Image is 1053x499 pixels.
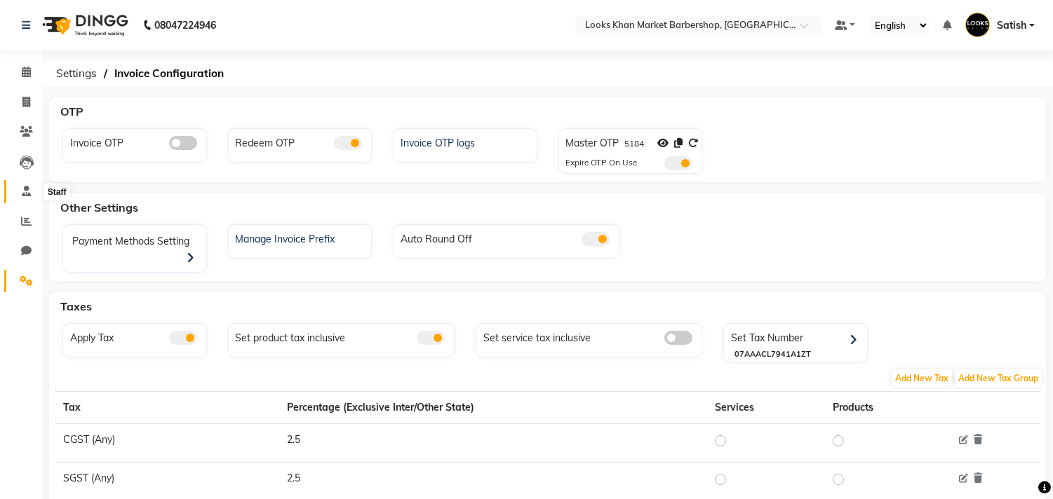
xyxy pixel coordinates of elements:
[965,13,990,37] img: Satish
[232,228,372,247] div: Manage Invoice Prefix
[706,391,824,423] th: Services
[154,6,216,45] b: 08047224946
[397,132,537,151] div: Invoice OTP logs
[279,423,706,462] td: 2.5
[55,391,279,423] th: Tax
[107,61,231,86] span: Invoice Configuration
[824,391,945,423] th: Products
[232,132,372,151] div: Redeem OTP
[727,327,867,348] div: Set Tax Number
[44,184,70,200] div: Staff
[625,137,645,150] label: 5184
[955,369,1042,387] span: Add New Tax Group
[229,228,372,247] a: Manage Invoice Prefix
[67,132,206,151] div: Invoice OTP
[566,136,619,151] label: Master OTP
[394,132,537,151] a: Invoice OTP logs
[232,327,454,346] div: Set product tax inclusive
[953,371,1043,384] a: Add New Tax Group
[397,228,619,247] div: Auto Round Off
[36,6,132,45] img: logo
[67,327,206,346] div: Apply Tax
[892,369,952,387] span: Add New Tax
[67,228,206,272] div: Payment Methods Setting
[735,348,867,360] div: 07AAACL7941A1ZT
[566,156,638,170] div: Expire OTP On Use
[890,371,953,384] a: Add New Tax
[997,18,1026,33] span: Satish
[279,391,706,423] th: Percentage (Exclusive Inter/Other State)
[55,423,279,462] td: CGST (Any)
[49,61,104,86] span: Settings
[480,327,702,346] div: Set service tax inclusive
